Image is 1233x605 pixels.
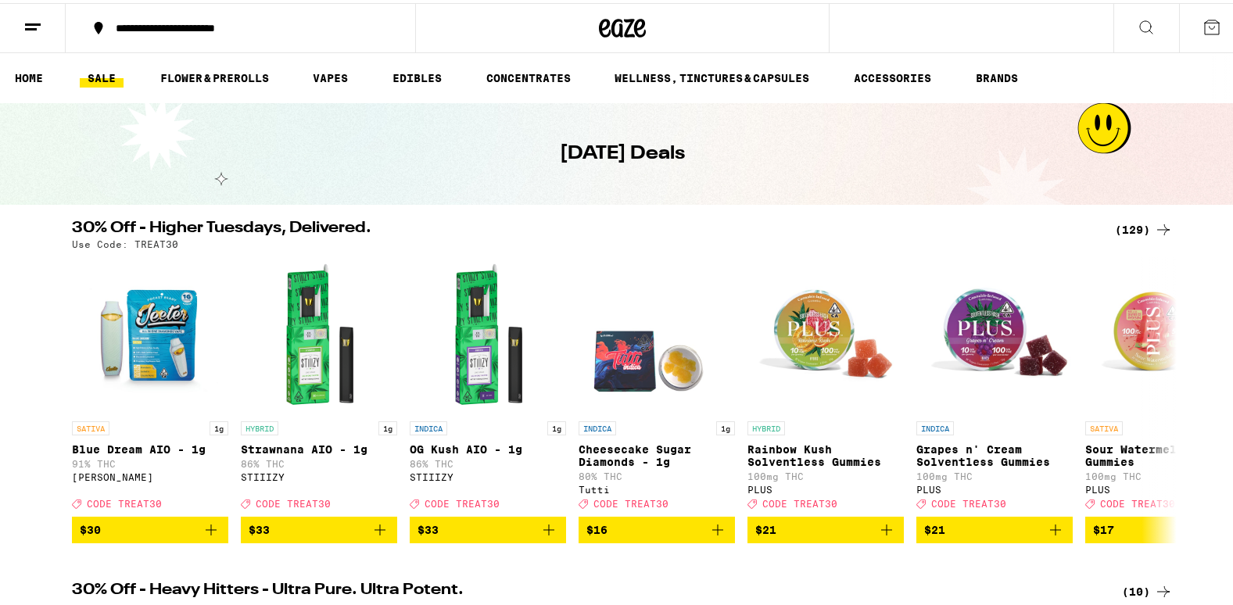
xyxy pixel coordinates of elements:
button: Add to bag [72,514,228,540]
a: Open page for Cheesecake Sugar Diamonds - 1g from Tutti [579,254,735,514]
a: (129) [1115,217,1173,236]
p: INDICA [579,418,616,432]
p: 80% THC [579,468,735,478]
span: $21 [924,521,945,533]
button: BRANDS [968,66,1026,84]
img: Jeeter - Blue Dream AIO - 1g [72,254,228,410]
span: CODE TREAT30 [931,496,1006,506]
span: $17 [1093,521,1114,533]
span: CODE TREAT30 [593,496,668,506]
button: Add to bag [579,514,735,540]
button: Add to bag [241,514,397,540]
p: 1g [547,418,566,432]
a: SALE [80,66,124,84]
div: [PERSON_NAME] [72,469,228,479]
p: SATIVA [1085,418,1123,432]
a: CONCENTRATES [479,66,579,84]
div: STIIIZY [410,469,566,479]
p: Strawnana AIO - 1g [241,440,397,453]
span: CODE TREAT30 [762,496,837,506]
span: $21 [755,521,776,533]
h1: [DATE] Deals [560,138,685,164]
span: Help [35,11,67,25]
img: PLUS - Rainbow Kush Solventless Gummies [747,254,904,410]
a: EDIBLES [385,66,450,84]
button: Add to bag [747,514,904,540]
p: INDICA [916,418,954,432]
p: 86% THC [410,456,566,466]
a: ACCESSORIES [846,66,939,84]
a: HOME [7,66,51,84]
h2: 30% Off - Higher Tuesdays, Delivered. [72,217,1096,236]
span: CODE TREAT30 [425,496,500,506]
p: INDICA [410,418,447,432]
img: Tutti - Cheesecake Sugar Diamonds - 1g [579,254,735,410]
a: Open page for Blue Dream AIO - 1g from Jeeter [72,254,228,514]
p: 86% THC [241,456,397,466]
p: Grapes n' Cream Solventless Gummies [916,440,1073,465]
a: Open page for OG Kush AIO - 1g from STIIIZY [410,254,566,514]
a: Open page for Rainbow Kush Solventless Gummies from PLUS [747,254,904,514]
p: Rainbow Kush Solventless Gummies [747,440,904,465]
span: CODE TREAT30 [1100,496,1175,506]
p: OG Kush AIO - 1g [410,440,566,453]
p: 1g [210,418,228,432]
div: Tutti [579,481,735,492]
span: $16 [586,521,608,533]
span: $33 [418,521,439,533]
p: 1g [378,418,397,432]
img: STIIIZY - Strawnana AIO - 1g [241,254,397,410]
p: Blue Dream AIO - 1g [72,440,228,453]
p: HYBRID [241,418,278,432]
a: FLOWER & PREROLLS [152,66,277,84]
div: PLUS [747,481,904,492]
a: Open page for Grapes n' Cream Solventless Gummies from PLUS [916,254,1073,514]
a: Open page for Strawnana AIO - 1g from STIIIZY [241,254,397,514]
h2: 30% Off - Heavy Hitters - Ultra Pure. Ultra Potent. [72,579,1096,598]
div: STIIIZY [241,469,397,479]
p: 100mg THC [916,468,1073,478]
p: Use Code: TREAT30 [72,236,178,246]
span: CODE TREAT30 [87,496,162,506]
div: PLUS [916,481,1073,492]
a: (10) [1122,579,1173,598]
span: CODE TREAT30 [256,496,331,506]
span: $33 [249,521,270,533]
span: $30 [80,521,101,533]
button: Add to bag [410,514,566,540]
p: Cheesecake Sugar Diamonds - 1g [579,440,735,465]
p: HYBRID [747,418,785,432]
a: WELLNESS, TINCTURES & CAPSULES [607,66,817,84]
p: 100mg THC [747,468,904,478]
img: PLUS - Grapes n' Cream Solventless Gummies [916,254,1073,410]
p: 1g [716,418,735,432]
p: 91% THC [72,456,228,466]
a: VAPES [305,66,356,84]
img: STIIIZY - OG Kush AIO - 1g [410,254,566,410]
button: Add to bag [916,514,1073,540]
p: SATIVA [72,418,109,432]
